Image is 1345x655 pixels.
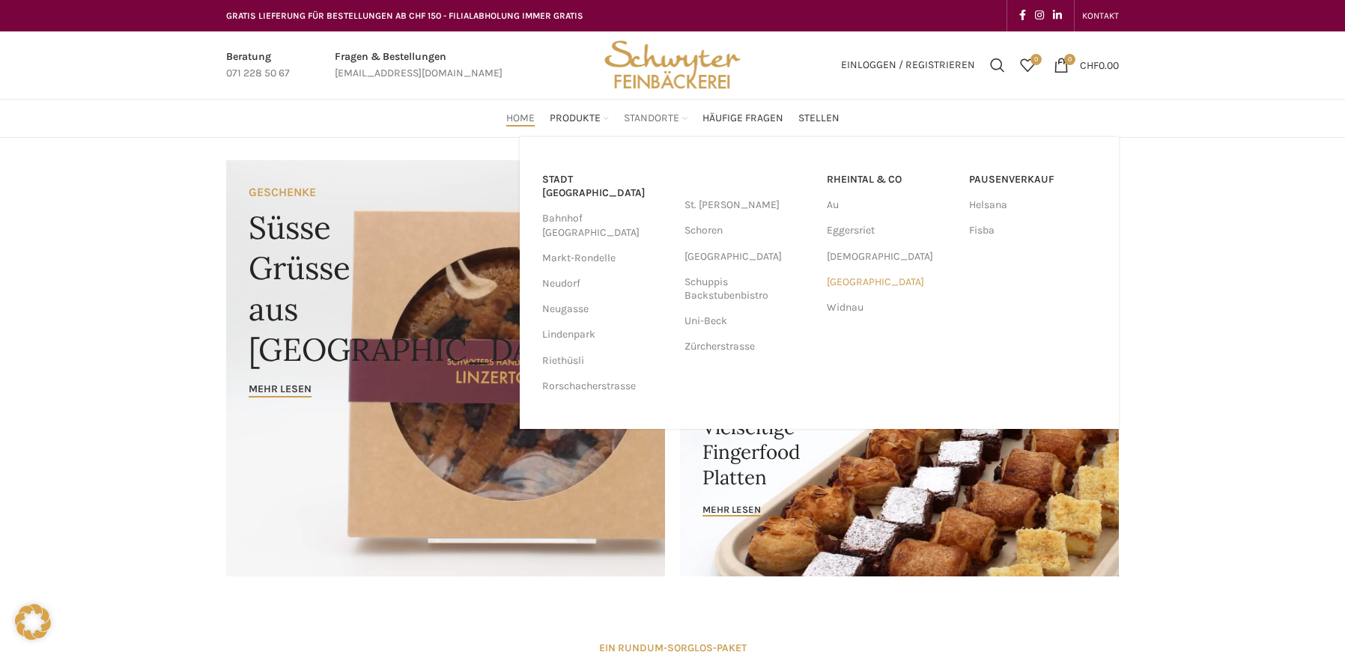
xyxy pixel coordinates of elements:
a: Facebook social link [1015,5,1030,26]
a: Zürcherstrasse [684,334,812,359]
a: Pausenverkauf [969,167,1096,192]
a: RHEINTAL & CO [827,167,954,192]
a: KONTAKT [1082,1,1119,31]
bdi: 0.00 [1080,58,1119,71]
a: Standorte [624,103,687,133]
a: Eggersriet [827,218,954,243]
img: Bäckerei Schwyter [599,31,746,99]
a: Fisba [969,218,1096,243]
a: Schuppis Backstubenbistro [684,269,812,308]
a: Neudorf [542,271,670,296]
a: Banner link [680,368,1119,576]
span: Einloggen / Registrieren [841,60,975,70]
span: KONTAKT [1082,10,1119,21]
a: Produkte [550,103,609,133]
div: Meine Wunschliste [1012,50,1042,80]
a: Home [506,103,535,133]
a: Banner link [226,160,665,576]
a: Instagram social link [1030,5,1048,26]
a: Bahnhof [GEOGRAPHIC_DATA] [542,206,670,245]
a: Au [827,192,954,218]
a: Suchen [983,50,1012,80]
div: Main navigation [219,103,1126,133]
span: CHF [1080,58,1099,71]
a: [DEMOGRAPHIC_DATA] [827,244,954,269]
a: [GEOGRAPHIC_DATA] [827,269,954,295]
a: Infobox link [226,49,290,82]
a: St. [PERSON_NAME] [684,192,812,218]
span: Produkte [550,112,601,126]
a: 0 CHF0.00 [1046,50,1126,80]
a: Häufige Fragen [702,103,783,133]
span: Stellen [798,112,840,126]
a: Uni-Beck [684,308,812,334]
a: Riethüsli [542,348,670,374]
a: Lindenpark [542,322,670,347]
a: Stellen [798,103,840,133]
a: Rorschacherstrasse [542,374,670,399]
a: Markt-Rondelle [542,246,670,271]
a: Helsana [969,192,1096,218]
a: Schoren [684,218,812,243]
a: Neugasse [542,296,670,322]
a: Linkedin social link [1048,5,1066,26]
a: Site logo [599,58,746,70]
span: GRATIS LIEFERUNG FÜR BESTELLUNGEN AB CHF 150 - FILIALABHOLUNG IMMER GRATIS [226,10,583,21]
span: 0 [1030,54,1042,65]
span: 0 [1064,54,1075,65]
a: Einloggen / Registrieren [834,50,983,80]
span: Standorte [624,112,679,126]
strong: EIN RUNDUM-SORGLOS-PAKET [599,642,747,654]
div: Secondary navigation [1075,1,1126,31]
a: Widnau [827,295,954,320]
a: [GEOGRAPHIC_DATA] [684,244,812,269]
span: Home [506,112,535,126]
span: Häufige Fragen [702,112,783,126]
a: Stadt [GEOGRAPHIC_DATA] [542,167,670,206]
a: 0 [1012,50,1042,80]
a: Infobox link [335,49,503,82]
